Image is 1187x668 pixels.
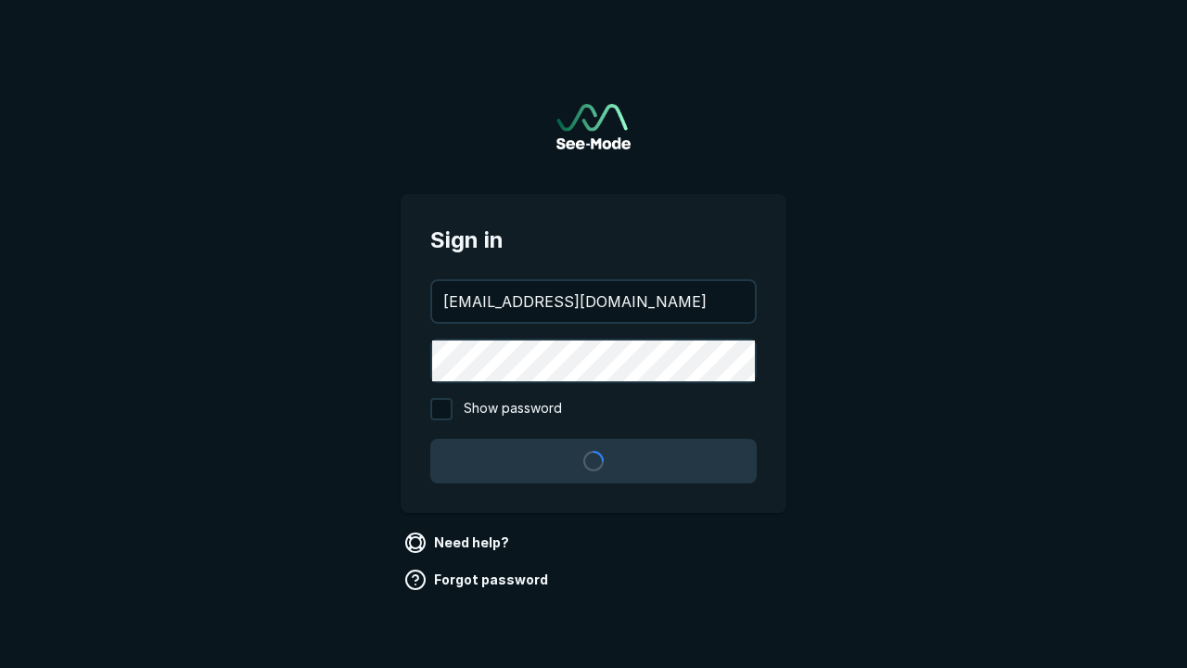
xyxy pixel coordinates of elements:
input: your@email.com [432,281,755,322]
a: Go to sign in [556,104,631,149]
a: Forgot password [401,565,555,595]
span: Sign in [430,224,757,257]
span: Show password [464,398,562,420]
a: Need help? [401,528,517,558]
img: See-Mode Logo [556,104,631,149]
